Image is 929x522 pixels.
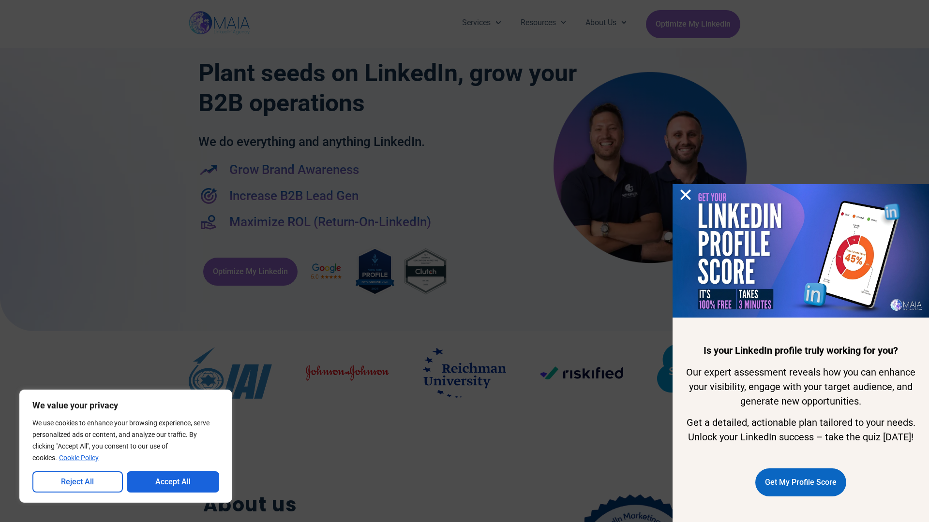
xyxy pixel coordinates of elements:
button: Reject All [32,471,123,493]
p: Our expert assessment reveals how you can enhance your visibility, engage with your target audien... [686,365,916,408]
button: Accept All [127,471,220,493]
p: We value your privacy [32,400,219,411]
a: Cookie Policy [59,453,99,462]
span: Unlock your LinkedIn success – take the quiz [DATE]! [688,431,914,443]
p: We use cookies to enhance your browsing experience, serve personalized ads or content, and analyz... [32,417,219,464]
div: We value your privacy [19,390,232,503]
span: Get My Profile Score [765,473,837,492]
a: Get My Profile Score [755,468,846,496]
b: Is your LinkedIn profile truly working for you? [704,345,898,356]
a: Close [678,188,693,202]
p: Get a detailed, actionable plan tailored to your needs. [686,415,916,444]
